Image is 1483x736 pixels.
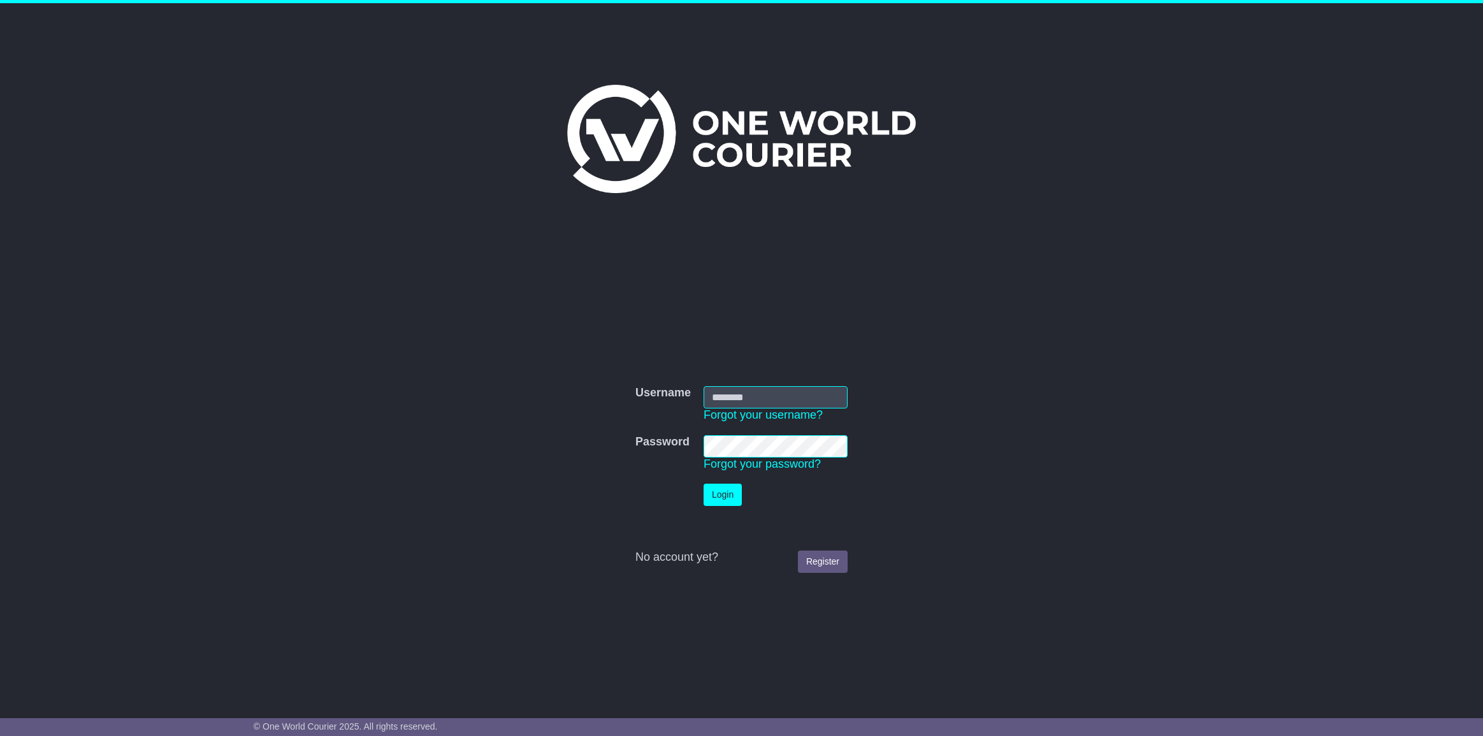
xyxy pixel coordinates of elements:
[567,85,915,193] img: One World
[704,408,823,421] a: Forgot your username?
[254,721,438,732] span: © One World Courier 2025. All rights reserved.
[798,551,848,573] a: Register
[704,484,742,506] button: Login
[635,551,848,565] div: No account yet?
[635,435,690,449] label: Password
[635,386,691,400] label: Username
[704,458,821,470] a: Forgot your password?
